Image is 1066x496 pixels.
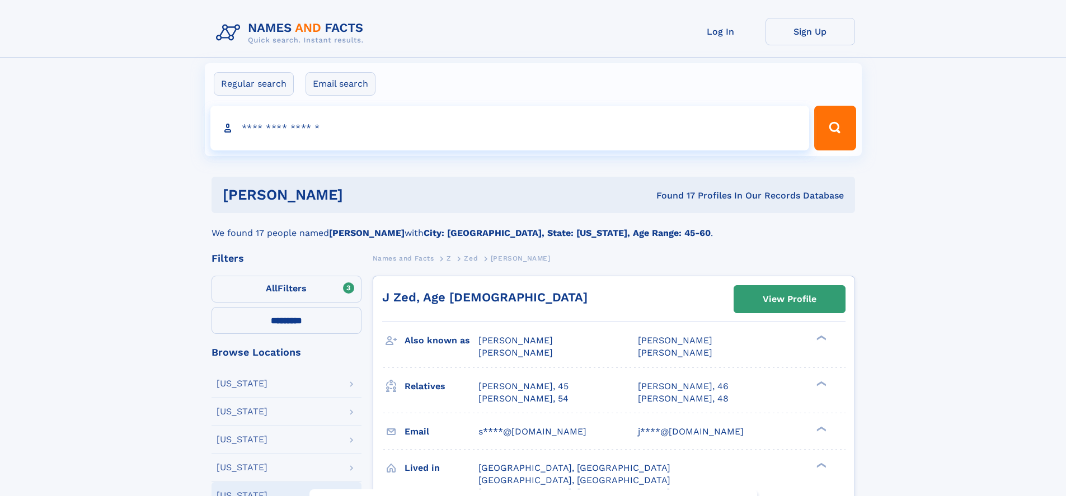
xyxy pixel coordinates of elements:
div: ❯ [814,461,827,469]
div: Found 17 Profiles In Our Records Database [500,190,844,202]
a: J Zed, Age [DEMOGRAPHIC_DATA] [382,290,588,304]
a: Names and Facts [373,251,434,265]
a: [PERSON_NAME], 45 [478,380,569,393]
a: Zed [464,251,478,265]
span: [GEOGRAPHIC_DATA], [GEOGRAPHIC_DATA] [478,462,670,473]
div: [US_STATE] [217,435,267,444]
span: [PERSON_NAME] [478,335,553,346]
div: ❯ [814,334,827,342]
div: [US_STATE] [217,407,267,416]
b: City: [GEOGRAPHIC_DATA], State: [US_STATE], Age Range: 45-60 [424,228,711,238]
a: [PERSON_NAME], 48 [638,393,729,405]
a: [PERSON_NAME], 46 [638,380,729,393]
h3: Also known as [405,331,478,350]
span: [GEOGRAPHIC_DATA], [GEOGRAPHIC_DATA] [478,475,670,485]
label: Email search [306,72,375,96]
div: View Profile [763,286,816,312]
button: Search Button [814,106,856,150]
a: Z [447,251,452,265]
span: [PERSON_NAME] [638,347,712,358]
h1: [PERSON_NAME] [223,188,500,202]
label: Filters [212,276,361,303]
h3: Relatives [405,377,478,396]
a: Log In [676,18,766,45]
span: [PERSON_NAME] [491,254,551,262]
input: search input [210,106,810,150]
h3: Email [405,422,478,441]
a: [PERSON_NAME], 54 [478,393,569,405]
span: All [266,283,278,294]
span: Zed [464,254,478,262]
span: Z [447,254,452,262]
h3: Lived in [405,459,478,478]
div: [US_STATE] [217,379,267,388]
div: [US_STATE] [217,463,267,472]
label: Regular search [214,72,294,96]
span: [PERSON_NAME] [638,335,712,346]
div: Filters [212,253,361,263]
span: [PERSON_NAME] [478,347,553,358]
img: Logo Names and Facts [212,18,373,48]
div: We found 17 people named with . [212,213,855,240]
div: ❯ [814,425,827,432]
div: Browse Locations [212,347,361,357]
b: [PERSON_NAME] [329,228,405,238]
a: Sign Up [766,18,855,45]
a: View Profile [734,286,845,313]
div: ❯ [814,380,827,387]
